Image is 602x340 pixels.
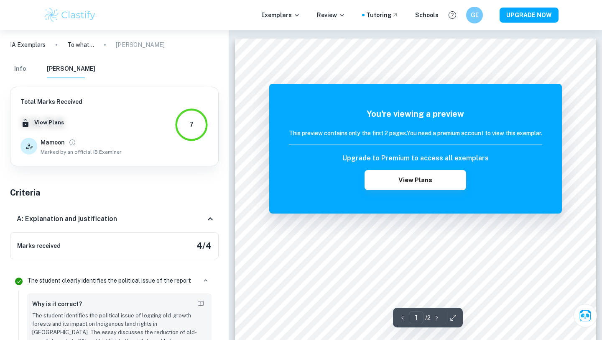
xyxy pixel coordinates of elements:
button: Help and Feedback [445,8,459,22]
h6: Total Marks Received [20,97,122,106]
a: IA Exemplars [10,40,46,49]
button: View Plans [32,116,66,129]
img: Clastify logo [43,7,97,23]
h5: Criteria [10,186,219,199]
p: Review [317,10,345,20]
button: View Plans [365,170,466,190]
h5: 4 / 4 [196,240,212,252]
p: To what extent are non-violent resistance and social movements successful in limiting the logging... [67,40,94,49]
button: Report mistake/confusion [195,298,207,310]
h6: Why is it correct? [32,299,82,309]
button: UPGRADE NOW [500,8,559,23]
svg: Correct [14,276,24,286]
h6: GE [470,10,480,20]
h6: This preview contains only the first 2 pages. You need a premium account to view this exemplar. [289,129,542,138]
div: A: Explanation and justification [10,206,219,232]
h5: You're viewing a preview [289,108,542,120]
p: The student clearly identifies the political issue of the report [27,276,191,285]
a: Schools [415,10,439,20]
h6: Marks received [17,241,61,250]
button: Ask Clai [574,304,597,327]
button: Info [10,60,30,78]
a: Tutoring [366,10,398,20]
h6: Mamoon [41,138,65,147]
p: [PERSON_NAME] [116,40,165,49]
h6: A: Explanation and justification [17,214,117,224]
span: Marked by an official IB Examiner [41,148,122,156]
p: / 2 [425,313,431,322]
button: [PERSON_NAME] [47,60,95,78]
p: Exemplars [261,10,300,20]
div: 7 [189,120,194,130]
button: GE [466,7,483,23]
button: View full profile [66,137,78,148]
h6: Upgrade to Premium to access all exemplars [342,153,489,163]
